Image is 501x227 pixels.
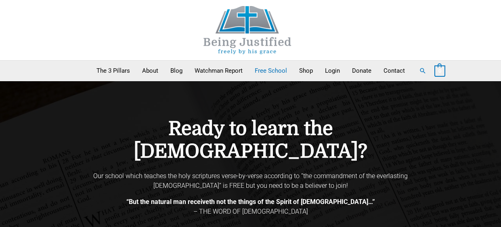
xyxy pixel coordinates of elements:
[419,67,426,74] a: Search button
[438,68,441,74] span: 0
[293,61,319,81] a: Shop
[434,67,445,74] a: View Shopping Cart, empty
[90,61,411,81] nav: Primary Site Navigation
[377,61,411,81] a: Contact
[164,61,189,81] a: Blog
[189,61,249,81] a: Watchman Report
[90,61,136,81] a: The 3 Pillars
[126,198,375,206] b: “But the natural man receiveth not the things of the Spirit of [DEMOGRAPHIC_DATA]…”
[187,6,308,54] img: Being Justified
[136,61,164,81] a: About
[346,61,377,81] a: Donate
[193,208,308,215] span: – THE WORD OF [DEMOGRAPHIC_DATA]
[249,61,293,81] a: Free School
[319,61,346,81] a: Login
[81,118,420,163] h4: Ready to learn the [DEMOGRAPHIC_DATA]?
[81,171,420,191] p: Our school which teaches the holy scriptures verse-by-verse according to “the commandment of the ...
